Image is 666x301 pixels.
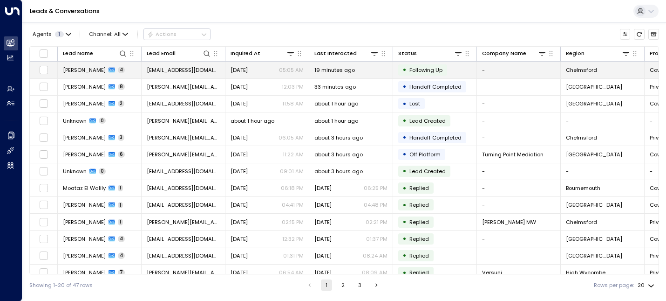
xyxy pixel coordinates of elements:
div: Lead Name [63,49,93,58]
span: 8 [118,84,125,90]
span: Toggle select row [39,183,48,193]
td: - [477,96,561,112]
div: • [402,63,407,76]
span: Yesterday [314,235,332,243]
span: Versuni [482,269,502,276]
div: Company Name [482,49,546,58]
div: Button group with a nested menu [143,28,211,40]
span: Toggle select row [39,217,48,227]
p: 12:03 PM [282,83,304,91]
span: 4 [118,236,125,242]
span: Twickenham [566,201,622,209]
span: Replied [409,252,429,259]
span: Lead Created [409,117,446,125]
div: Lead Email [147,49,211,58]
span: ianclothier@hotmail.com [147,201,220,209]
span: 4 [118,67,125,73]
span: charlotte.osborne@taylor-rose.co.uk [147,218,220,226]
span: Anna Robinson [63,151,106,158]
span: Oct 07, 2025 [231,252,248,259]
p: 02:21 PM [366,218,387,226]
span: Yesterday [231,201,248,209]
p: 04:41 PM [282,201,304,209]
span: Toggle select row [39,234,48,244]
div: Inquired At [231,49,295,58]
span: Toggle select row [39,116,48,126]
div: • [402,266,407,279]
span: Handoff Completed [409,134,462,141]
span: about 3 hours ago [314,151,363,158]
p: 06:05 AM [279,134,304,141]
span: Toggle select all [39,49,48,58]
div: • [402,216,407,228]
span: 7 [118,269,125,276]
span: York [566,235,622,243]
span: 33 minutes ago [314,83,356,91]
span: Toggle select row [39,167,48,176]
span: 4 [118,252,125,259]
div: Last Interacted [314,49,357,58]
button: page 1 [321,280,332,291]
span: Yesterday [314,269,332,276]
div: Last Interacted [314,49,379,58]
div: 20 [638,280,656,291]
span: Toggle select row [39,150,48,159]
span: Oct 08, 2025 [231,235,248,243]
span: Toggle select row [39,133,48,142]
p: 09:01 AM [280,168,304,175]
p: 11:58 AM [282,100,304,107]
div: • [402,182,407,195]
div: • [402,249,407,262]
span: 0 [99,118,106,124]
span: Charlotte Osborne [63,218,106,226]
span: Chelmsford [566,66,597,74]
span: Moataz El Walily [63,184,106,192]
td: - [477,129,561,146]
td: - [477,112,561,129]
p: 01:37 PM [366,235,387,243]
span: Yesterday [314,201,332,209]
span: Yesterday [231,134,248,141]
span: kristopherweddle@corahealth.co.uk [147,100,220,107]
span: Twickenham [566,252,622,259]
span: Following Up [409,66,442,74]
span: High Wycombe [566,269,605,276]
span: Handoff Completed [409,83,462,91]
span: 6 [118,151,125,158]
div: Status [398,49,417,58]
button: Customize [620,29,631,40]
button: Archived Leads [648,29,659,40]
span: katie@xpresshealth.co.uk [147,83,220,91]
span: Toggle select row [39,200,48,210]
span: Refresh [634,29,645,40]
span: Bournemouth [566,184,600,192]
span: Tracey Skeels [63,134,106,141]
span: Turning Point Mediation [482,151,544,158]
span: tracey@freelanceseoessex.co.uk [147,134,220,141]
p: 01:31 PM [283,252,304,259]
span: All [114,31,121,37]
span: Chelmsford [566,218,597,226]
span: Off Platform [409,151,441,158]
span: hld74@me.com [147,235,220,243]
span: Taylor Rose MW [482,218,536,226]
p: 08:24 AM [363,252,387,259]
p: 02:15 PM [282,218,304,226]
p: 12:32 PM [282,235,304,243]
span: Lost [409,100,420,107]
span: about 1 hour ago [314,117,358,125]
span: York [566,83,622,91]
td: - [561,163,645,180]
span: Replied [409,235,429,243]
span: Aideen Long [63,252,106,259]
span: 2 [118,100,124,107]
button: Go to next page [371,280,382,291]
p: 05:05 AM [279,66,304,74]
span: Replied [409,184,429,192]
p: 04:48 PM [364,201,387,209]
span: aideenlong@hotmail.com [147,252,220,259]
div: Region [566,49,584,58]
span: Oct 08, 2025 [231,168,248,175]
span: jeanette.anderton@versuni.com [147,269,220,276]
div: • [402,165,407,177]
